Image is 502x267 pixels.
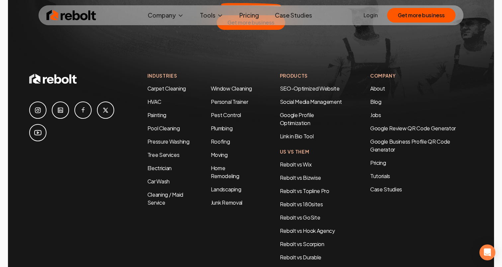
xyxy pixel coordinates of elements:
[370,111,381,118] a: Jobs
[370,138,450,153] a: Google Business Profile QR Code Generator
[147,165,172,171] a: Electrician
[147,151,180,158] a: Tree Services
[370,98,381,105] a: Blog
[211,186,241,193] a: Landscaping
[280,201,323,208] a: Rebolt vs 180sites
[387,8,456,23] button: Get more business
[280,254,322,261] a: Rebolt vs Durable
[280,187,329,194] a: Rebolt vs Topline Pro
[370,172,473,180] a: Tutorials
[280,85,340,92] a: SEO-Optimized Website
[211,98,248,105] a: Personal Trainer
[479,244,495,260] div: Open Intercom Messenger
[280,214,320,221] a: Rebolt vs GoSite
[280,98,342,105] a: Social Media Management
[280,161,312,168] a: Rebolt vs Wix
[364,11,378,19] a: Login
[280,240,324,247] a: Rebolt vs Scorpion
[46,9,96,22] img: Rebolt Logo
[280,227,335,234] a: Rebolt vs Hook Agency
[280,174,321,181] a: Rebolt vs Bizwise
[234,9,264,22] a: Pricing
[147,178,170,185] a: Car Wash
[147,85,186,92] a: Carpet Cleaning
[142,9,189,22] button: Company
[147,191,183,206] a: Cleaning / Maid Service
[211,165,239,179] a: Home Remodeling
[280,133,314,140] a: Link in Bio Tool
[211,151,228,158] a: Moving
[147,138,190,145] a: Pressure Washing
[147,111,166,118] a: Painting
[211,125,232,132] a: Plumbing
[195,9,229,22] button: Tools
[211,85,252,92] a: Window Cleaning
[280,111,314,126] a: Google Profile Optimization
[211,111,241,118] a: Pest Control
[370,125,456,132] a: Google Review QR Code Generator
[370,185,473,193] a: Case Studies
[370,85,385,92] a: About
[211,138,230,145] a: Roofing
[280,72,344,79] h4: Products
[211,199,242,206] a: Junk Removal
[147,72,253,79] h4: Industries
[270,9,317,22] a: Case Studies
[147,98,161,105] a: HVAC
[280,148,344,155] h4: Us Vs Them
[370,159,473,167] a: Pricing
[370,72,473,79] h4: Company
[147,125,180,132] a: Pool Cleaning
